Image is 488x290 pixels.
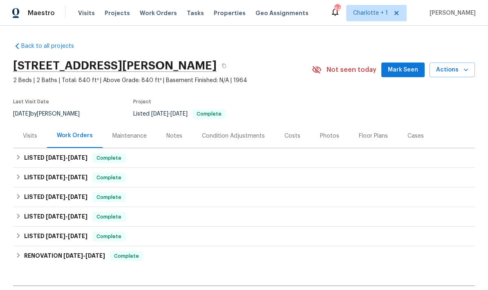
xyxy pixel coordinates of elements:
[320,132,339,140] div: Photos
[46,233,87,239] span: -
[202,132,265,140] div: Condition Adjustments
[46,194,87,200] span: -
[46,174,65,180] span: [DATE]
[388,65,418,75] span: Mark Seen
[68,214,87,219] span: [DATE]
[24,153,87,163] h6: LISTED
[63,253,105,259] span: -
[327,66,376,74] span: Not seen today
[105,9,130,17] span: Projects
[93,154,125,162] span: Complete
[407,132,424,140] div: Cases
[217,58,231,73] button: Copy Address
[151,111,168,117] span: [DATE]
[13,227,475,246] div: LISTED [DATE]-[DATE]Complete
[151,111,188,117] span: -
[93,193,125,201] span: Complete
[426,9,476,17] span: [PERSON_NAME]
[359,132,388,140] div: Floor Plans
[166,132,182,140] div: Notes
[24,173,87,183] h6: LISTED
[13,148,475,168] div: LISTED [DATE]-[DATE]Complete
[13,99,49,104] span: Last Visit Date
[214,9,246,17] span: Properties
[13,187,475,207] div: LISTED [DATE]-[DATE]Complete
[13,42,92,50] a: Back to all projects
[24,212,87,222] h6: LISTED
[13,246,475,266] div: RENOVATION [DATE]-[DATE]Complete
[436,65,468,75] span: Actions
[430,62,475,78] button: Actions
[13,111,30,117] span: [DATE]
[24,192,87,202] h6: LISTED
[353,9,388,17] span: Charlotte + 1
[187,10,204,16] span: Tasks
[13,76,312,85] span: 2 Beds | 2 Baths | Total: 840 ft² | Above Grade: 840 ft² | Basement Finished: N/A | 1964
[170,111,188,117] span: [DATE]
[334,5,340,13] div: 84
[46,174,87,180] span: -
[112,132,147,140] div: Maintenance
[46,214,87,219] span: -
[93,232,125,241] span: Complete
[24,251,105,261] h6: RENOVATION
[68,155,87,161] span: [DATE]
[24,232,87,241] h6: LISTED
[13,109,90,119] div: by [PERSON_NAME]
[193,112,225,116] span: Complete
[46,214,65,219] span: [DATE]
[46,155,65,161] span: [DATE]
[133,111,226,117] span: Listed
[68,194,87,200] span: [DATE]
[46,233,65,239] span: [DATE]
[133,99,151,104] span: Project
[13,168,475,187] div: LISTED [DATE]-[DATE]Complete
[85,253,105,259] span: [DATE]
[63,253,83,259] span: [DATE]
[13,207,475,227] div: LISTED [DATE]-[DATE]Complete
[93,213,125,221] span: Complete
[46,155,87,161] span: -
[381,62,425,78] button: Mark Seen
[140,9,177,17] span: Work Orders
[57,132,93,140] div: Work Orders
[23,132,37,140] div: Visits
[78,9,95,17] span: Visits
[111,252,142,260] span: Complete
[93,174,125,182] span: Complete
[28,9,55,17] span: Maestro
[68,174,87,180] span: [DATE]
[255,9,309,17] span: Geo Assignments
[284,132,300,140] div: Costs
[68,233,87,239] span: [DATE]
[46,194,65,200] span: [DATE]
